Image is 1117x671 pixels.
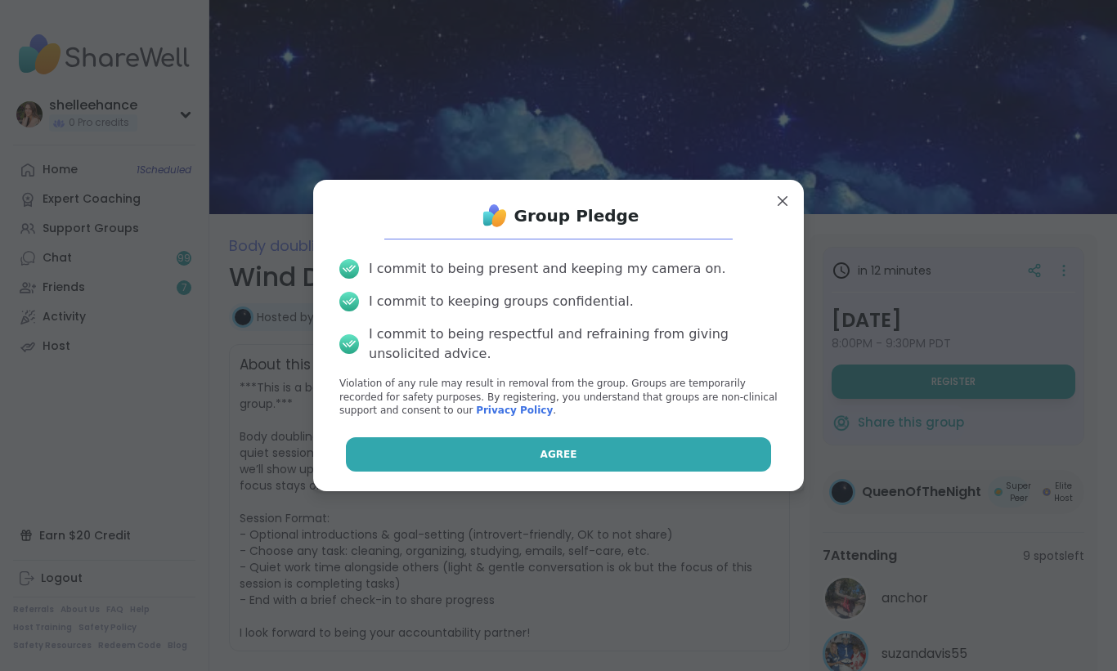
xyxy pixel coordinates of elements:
div: I commit to being present and keeping my camera on. [369,259,725,279]
div: I commit to being respectful and refraining from giving unsolicited advice. [369,324,778,364]
h1: Group Pledge [514,204,639,227]
div: I commit to keeping groups confidential. [369,292,634,311]
p: Violation of any rule may result in removal from the group. Groups are temporarily recorded for s... [339,377,778,418]
img: ShareWell Logo [478,199,511,232]
button: Agree [346,437,772,472]
span: Agree [541,447,577,462]
a: Privacy Policy [476,405,553,416]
